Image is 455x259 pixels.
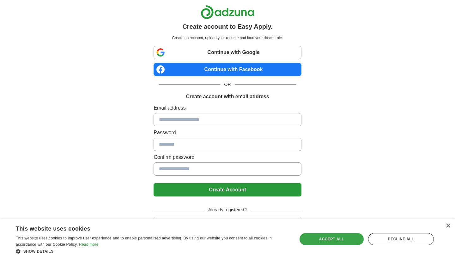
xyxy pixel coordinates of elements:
label: Email address [154,104,301,112]
span: OR [221,81,235,88]
label: Confirm password [154,154,301,161]
h1: Create account to Easy Apply. [182,22,273,31]
div: Show details [16,248,289,254]
a: Continue with Google [154,46,301,59]
div: Decline all [368,233,434,245]
span: Show details [23,249,54,254]
h1: Create account with email address [186,93,269,100]
a: Read more, opens a new window [79,242,99,247]
div: This website uses cookies [16,223,273,232]
img: Adzuna logo [201,5,254,19]
div: Accept all [300,233,364,245]
p: Create an account, upload your resume and land your dream role. [155,35,300,41]
button: Create Account [154,183,301,196]
span: Already registered? [204,207,250,213]
a: Continue with Facebook [154,63,301,76]
div: Close [446,224,450,228]
button: Login [154,217,301,230]
span: This website uses cookies to improve user experience and to enable personalised advertising. By u... [16,236,272,247]
label: Password [154,129,301,136]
